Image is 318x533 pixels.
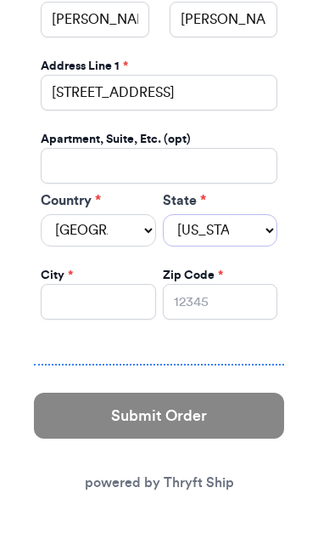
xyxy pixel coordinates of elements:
[41,2,149,37] input: First Name
[163,267,223,284] label: Zip Code
[163,190,278,211] label: State
[85,476,234,490] a: powered by Thryft Ship
[41,190,156,211] label: Country
[163,284,278,320] input: 12345
[34,393,284,439] button: Submit Order
[41,131,191,148] label: Apartment, Suite, Etc. (opt)
[170,2,278,37] input: Last Name
[41,58,128,75] label: Address Line 1
[41,267,73,284] label: City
